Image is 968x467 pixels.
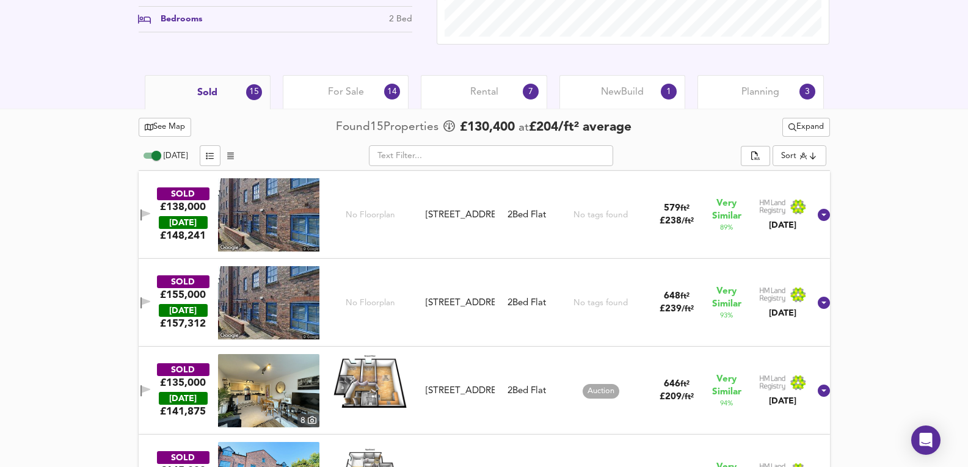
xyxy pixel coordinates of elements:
div: [STREET_ADDRESS] [426,209,495,222]
div: [DATE] [759,219,807,231]
div: No tags found [573,209,628,221]
span: See Map [145,120,186,134]
svg: Show Details [817,208,831,222]
button: See Map [139,118,192,137]
button: Expand [782,118,830,137]
span: £ 130,400 [460,118,515,137]
span: £ 157,312 [160,317,206,330]
div: Bedrooms [151,13,202,26]
div: 2 Bed [389,13,412,26]
div: Sort [781,150,796,162]
div: split button [782,118,830,137]
span: 579 [664,204,680,213]
span: [DATE] [164,152,187,160]
div: SOLD [157,275,209,288]
div: SOLD [157,187,209,200]
span: £ 148,241 [160,229,206,242]
img: Land Registry [759,199,807,215]
a: property thumbnail 8 [218,354,319,427]
span: £ 204 / ft² average [529,121,631,134]
span: 89 % [720,223,733,233]
span: Auction [583,386,619,397]
img: Land Registry [759,287,807,303]
span: £ 239 [660,305,694,314]
span: Very Similar [712,285,741,311]
div: SOLD£138,000 [DATE]£148,241No Floorplan[STREET_ADDRESS]2Bed FlatNo tags found579ft²£238/ft²Very S... [139,171,830,259]
div: No tags found [573,297,628,309]
span: 94 % [720,399,733,408]
span: £ 209 [660,393,694,402]
div: [STREET_ADDRESS] [426,297,495,310]
svg: Show Details [817,295,831,310]
span: No Floorplan [346,297,395,309]
div: SOLD [157,451,209,464]
span: New Build [601,85,644,99]
span: Rental [470,85,498,99]
span: Planning [741,85,779,99]
span: Sold [197,86,217,100]
div: Auction [583,384,619,399]
span: / ft² [682,217,694,225]
span: / ft² [682,305,694,313]
span: £ 238 [660,217,694,226]
span: Very Similar [712,197,741,223]
div: 1 [661,84,677,100]
div: £135,000 [160,376,206,389]
span: 648 [664,292,680,301]
div: Flat 36, Gladstone Mill, Warrington Street, SK15 2HA [421,385,500,397]
span: 93 % [720,311,733,320]
div: [DATE] [159,216,208,229]
div: 2 Bed Flat [508,209,546,222]
div: [STREET_ADDRESS] [426,385,495,397]
div: 15 [246,84,262,100]
div: [DATE] [759,395,807,407]
span: / ft² [682,393,694,401]
div: £155,000 [160,288,206,302]
div: Flat 6, Gladstone Mill, Warrington Street, SK15 2HA [421,209,500,222]
div: 14 [384,84,400,100]
div: SOLD£155,000 [DATE]£157,312No Floorplan[STREET_ADDRESS]2Bed FlatNo tags found648ft²£239/ft²Very S... [139,259,830,347]
div: Found 15 Propert ies [336,119,442,136]
span: at [519,122,529,134]
input: Text Filter... [369,145,613,166]
div: SOLD£135,000 [DATE]£141,875property thumbnail 8 Floorplan[STREET_ADDRESS]2Bed FlatAuction646ft²£2... [139,347,830,435]
div: 7 [523,84,539,100]
div: [DATE] [759,307,807,319]
span: ft² [680,380,690,388]
div: Flat 39, Gladstone Mill, Warrington Street, SK15 2HA [421,297,500,310]
span: No Floorplan [346,209,395,221]
div: Open Intercom Messenger [911,425,941,455]
div: £138,000 [160,200,206,214]
img: Floorplan [333,354,407,407]
svg: Show Details [817,383,831,398]
div: 2 Bed Flat [508,385,546,397]
span: £ 141,875 [160,405,206,418]
span: Very Similar [712,373,741,399]
div: [DATE] [159,304,208,317]
div: Sort [773,145,826,166]
div: 3 [798,82,817,101]
img: property thumbnail [218,354,319,427]
div: 2 Bed Flat [508,297,546,310]
img: streetview [218,266,319,339]
img: Land Registry [759,375,807,391]
div: SOLD [157,363,209,376]
span: 646 [664,380,680,389]
div: 8 [297,414,319,427]
span: ft² [680,292,690,300]
span: For Sale [328,85,364,99]
span: ft² [680,205,690,212]
span: Expand [788,120,824,134]
div: split button [741,146,770,167]
div: [DATE] [159,392,208,405]
img: streetview [218,178,319,252]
